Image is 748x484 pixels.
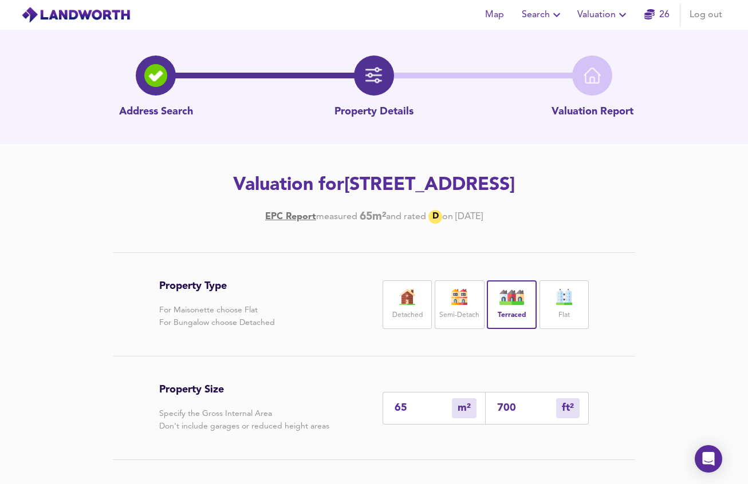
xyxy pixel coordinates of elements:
[265,210,483,224] div: [DATE]
[639,3,675,26] button: 26
[159,280,275,292] h3: Property Type
[476,3,513,26] button: Map
[481,7,508,23] span: Map
[556,398,580,418] div: m²
[452,398,477,418] div: m²
[584,67,601,84] img: home-icon
[517,3,568,26] button: Search
[540,280,589,329] div: Flat
[487,280,536,329] div: Terraced
[558,308,570,323] label: Flat
[644,7,670,23] a: 26
[386,211,426,223] div: and rated
[392,308,423,323] label: Detached
[316,211,357,223] div: measured
[445,289,474,305] img: house-icon
[265,211,316,223] a: EPC Report
[497,402,556,414] input: Sqft
[550,289,578,305] img: flat-icon
[428,210,442,224] div: D
[365,67,383,84] img: filter-icon
[522,7,564,23] span: Search
[498,289,526,305] img: house-icon
[334,105,414,120] p: Property Details
[573,3,634,26] button: Valuation
[159,304,275,329] p: For Maisonette choose Flat For Bungalow choose Detached
[442,211,453,223] div: on
[21,6,131,23] img: logo
[360,211,386,223] b: 65 m²
[577,7,629,23] span: Valuation
[435,280,484,329] div: Semi-Detach
[552,105,633,120] p: Valuation Report
[690,7,722,23] span: Log out
[159,407,329,433] p: Specify the Gross Internal Area Don't include garages or reduced height areas
[393,289,422,305] img: house-icon
[383,280,432,329] div: Detached
[159,383,329,396] h3: Property Size
[695,445,722,473] div: Open Intercom Messenger
[395,402,452,414] input: Enter sqm
[685,3,727,26] button: Log out
[439,308,479,323] label: Semi-Detach
[50,173,698,198] h2: Valuation for [STREET_ADDRESS]
[498,308,526,323] label: Terraced
[119,105,193,120] p: Address Search
[144,64,167,87] img: search-icon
